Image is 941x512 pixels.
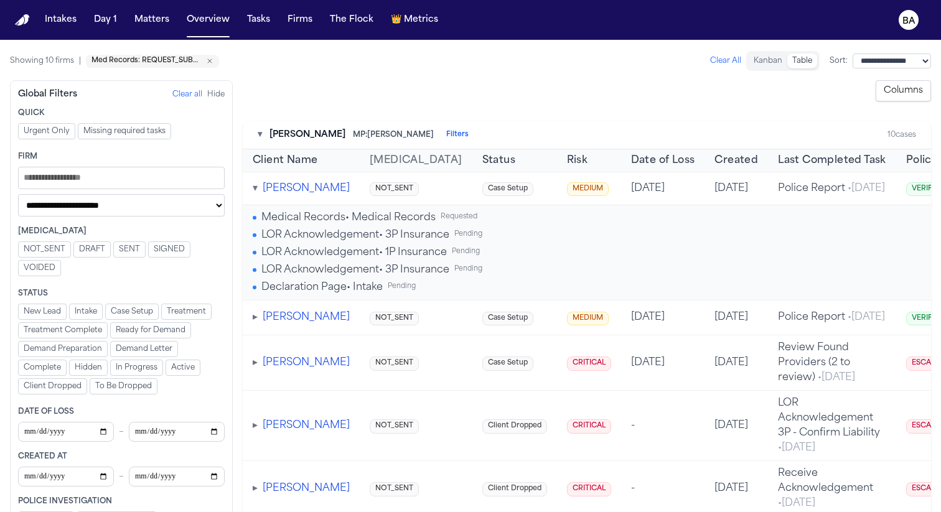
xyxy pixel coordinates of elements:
span: • [DATE] [815,373,855,383]
span: Missing required tasks [83,126,166,136]
span: • [DATE] [778,443,815,453]
button: Date of Loss [631,153,695,168]
button: [PERSON_NAME] [263,181,350,196]
span: Case Setup [482,182,533,197]
button: crownMetrics [386,9,443,31]
button: Demand Preparation [18,341,108,357]
button: Expand tasks [253,310,258,325]
button: [PERSON_NAME] [263,355,350,370]
td: - [621,391,705,461]
button: To Be Dropped [90,378,157,394]
button: Overview [182,9,235,31]
span: ▸ [253,312,258,322]
td: [DATE] [621,335,705,391]
span: Pending [454,264,482,275]
span: MP: [PERSON_NAME] [353,130,434,140]
span: LOR Acknowledgement • 3P Insurance [261,263,449,277]
span: [MEDICAL_DATA] [370,156,462,165]
span: New Lead [24,307,61,317]
button: Day 1 [89,9,122,31]
div: Police Investigation [18,496,225,506]
button: Filters [446,130,469,140]
div: Status [18,289,225,299]
span: | [79,56,81,66]
text: BA [902,17,915,26]
button: Remove Med Records: REQUEST_SUBMITTED [91,57,213,66]
span: Pending [454,230,482,240]
button: Complete [18,360,67,376]
span: MEDIUM [567,312,609,326]
div: 10 cases [887,130,916,140]
span: SENT [119,244,140,254]
span: Treatment [167,307,206,317]
button: Collapse tasks [253,181,258,196]
span: LOR Acknowledgement 3P - Confirm Liability [778,398,880,453]
span: Pending [452,247,480,258]
span: Status [482,153,515,168]
button: [PERSON_NAME] [263,418,350,433]
span: CRITICAL [567,482,611,496]
button: Matters [129,9,174,31]
span: LOR Acknowledgement • 1P Insurance [261,245,447,260]
select: Managing paralegal [18,194,225,216]
span: Client Dropped [482,419,547,434]
button: Ready for Demand [110,322,191,338]
span: Metrics [404,14,438,26]
span: MEDIUM [567,182,609,197]
span: Hidden [75,363,102,373]
button: [PERSON_NAME] [263,481,350,496]
span: NOT_SENT [370,482,419,496]
span: NOT_SENT [370,182,419,197]
td: [DATE] [621,300,705,335]
span: Created [714,153,758,168]
button: Intakes [40,9,82,31]
span: • [DATE] [845,184,885,193]
span: Intake [75,307,97,317]
span: Complete [24,363,61,373]
span: Active [171,363,195,373]
button: [PERSON_NAME] [263,310,350,325]
span: [PERSON_NAME] [269,129,345,141]
span: ▸ [253,483,258,493]
span: LOR Acknowledgement • 3P Insurance [261,228,449,243]
button: Clear all [172,90,202,100]
button: Treatment [161,304,212,320]
button: Hide [207,90,225,100]
button: Toggle firm section [258,129,262,141]
span: Pending [388,282,416,292]
span: Review Found Providers (2 to review) [778,343,855,383]
span: ▸ [253,421,258,431]
span: • [DATE] [845,312,885,322]
span: • [DATE] [778,498,815,508]
button: NOT_SENT [18,241,71,258]
span: NOT_SENT [24,244,65,254]
button: Firms [283,9,317,31]
div: Created At [18,452,225,462]
span: Case Setup [482,312,533,326]
button: Treatment Complete [18,322,108,338]
button: Kanban [749,54,787,68]
button: Tasks [242,9,275,31]
button: The Flock [325,9,378,31]
button: SENT [113,241,146,258]
div: Global Filters [18,88,77,101]
a: Home [15,14,30,26]
div: Firm [18,152,225,162]
button: Case Setup [105,304,159,320]
span: VOIDED [24,263,55,273]
span: Demand Preparation [24,344,102,354]
span: Client Name [253,153,317,168]
button: Missing required tasks [78,123,171,139]
button: Columns [876,80,931,101]
span: Ready for Demand [116,325,185,335]
div: Date of Loss [18,407,225,417]
button: Demand Letter [110,341,178,357]
button: Risk [567,153,588,168]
